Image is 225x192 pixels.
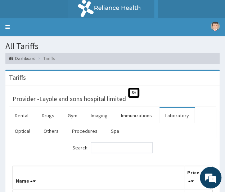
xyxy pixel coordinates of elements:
[42,53,99,126] span: We're online!
[118,4,135,21] div: Minimize live chat window
[13,96,126,102] h3: Provider - Layole and sons hospital limited
[38,123,64,139] a: Others
[115,108,158,123] a: Immunizations
[72,142,153,153] label: Search:
[184,166,212,189] th: Price
[159,108,195,123] a: Laboratory
[105,123,125,139] a: Spa
[13,166,184,189] th: Name
[4,121,137,146] textarea: Type your message and hit 'Enter'
[9,55,36,61] a: Dashboard
[9,108,34,123] a: Dental
[91,142,153,153] input: Search:
[211,22,220,31] img: User Image
[9,123,36,139] a: Optical
[9,74,26,81] h3: Tariffs
[36,108,60,123] a: Drugs
[37,40,121,50] div: Chat with us now
[128,88,139,97] span: St
[62,108,83,123] a: Gym
[13,36,29,54] img: d_794563401_company_1708531726252_794563401
[85,108,113,123] a: Imaging
[36,55,55,61] li: Tariffs
[5,42,220,51] h1: All Tariffs
[66,123,103,139] a: Procedures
